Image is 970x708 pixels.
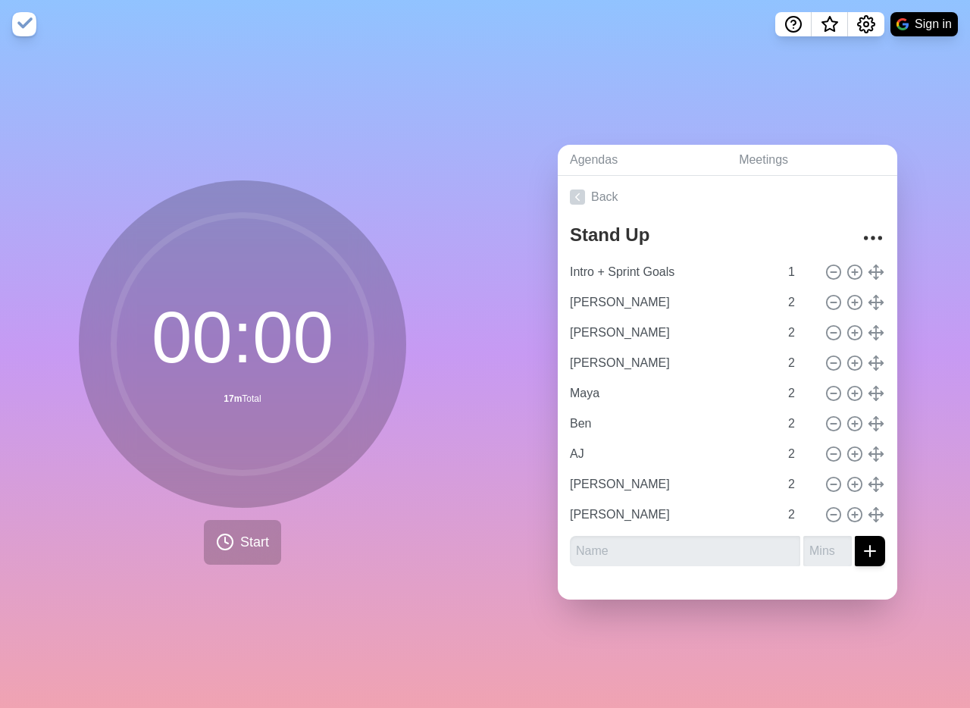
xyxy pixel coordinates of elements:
input: Mins [782,439,818,469]
input: Name [564,439,779,469]
button: Help [775,12,812,36]
button: More [858,223,888,253]
input: Name [564,409,779,439]
button: What’s new [812,12,848,36]
input: Mins [782,378,818,409]
img: google logo [896,18,909,30]
input: Name [564,348,779,378]
input: Name [564,318,779,348]
input: Mins [782,318,818,348]
input: Name [564,378,779,409]
input: Mins [782,469,818,500]
button: Settings [848,12,884,36]
input: Name [564,287,779,318]
input: Mins [782,500,818,530]
a: Meetings [727,145,897,176]
input: Mins [803,536,852,566]
input: Name [564,257,779,287]
a: Agendas [558,145,727,176]
input: Mins [782,348,818,378]
input: Name [564,469,779,500]
span: Start [240,532,269,553]
input: Mins [782,409,818,439]
input: Mins [782,287,818,318]
input: Mins [782,257,818,287]
button: Start [204,520,281,565]
input: Name [570,536,800,566]
img: timeblocks logo [12,12,36,36]
button: Sign in [890,12,958,36]
a: Back [558,176,897,218]
input: Name [564,500,779,530]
